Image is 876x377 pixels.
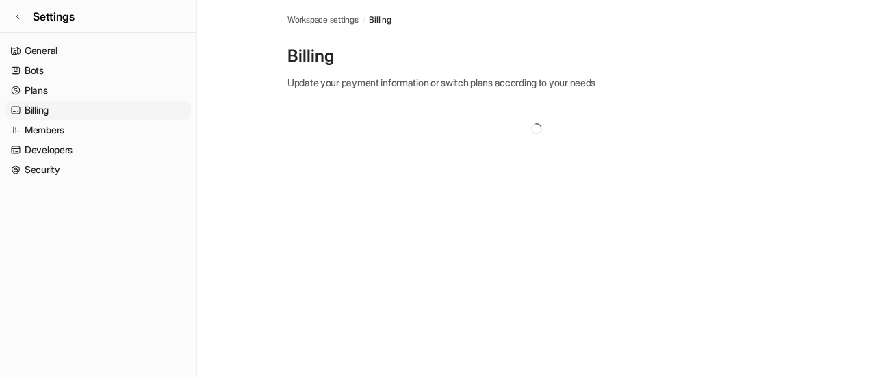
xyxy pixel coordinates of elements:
a: Bots [5,61,191,80]
a: Plans [5,81,191,100]
a: Billing [369,14,391,26]
p: Billing [287,45,786,67]
span: Settings [33,8,75,25]
a: General [5,41,191,60]
a: Workspace settings [287,14,359,26]
span: / [363,14,365,26]
a: Members [5,120,191,140]
a: Developers [5,140,191,159]
a: Billing [5,101,191,120]
p: Update your payment information or switch plans according to your needs [287,75,786,90]
a: Security [5,160,191,179]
